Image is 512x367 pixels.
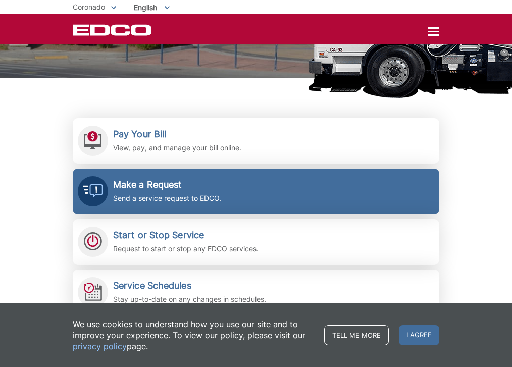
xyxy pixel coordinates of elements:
[73,118,439,164] a: Pay Your Bill View, pay, and manage your bill online.
[73,270,439,315] a: Service Schedules Stay up-to-date on any changes in schedules.
[113,129,241,140] h2: Pay Your Bill
[113,193,221,204] p: Send a service request to EDCO.
[113,230,259,241] h2: Start or Stop Service
[113,243,259,254] p: Request to start or stop any EDCO services.
[73,3,105,11] span: Coronado
[73,341,127,352] a: privacy policy
[73,319,314,352] p: We use cookies to understand how you use our site and to improve your experience. To view our pol...
[73,169,439,214] a: Make a Request Send a service request to EDCO.
[113,142,241,153] p: View, pay, and manage your bill online.
[113,179,221,190] h2: Make a Request
[399,325,439,345] span: I agree
[73,24,153,36] a: EDCD logo. Return to the homepage.
[113,294,266,305] p: Stay up-to-date on any changes in schedules.
[113,280,266,291] h2: Service Schedules
[324,325,389,345] a: Tell me more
